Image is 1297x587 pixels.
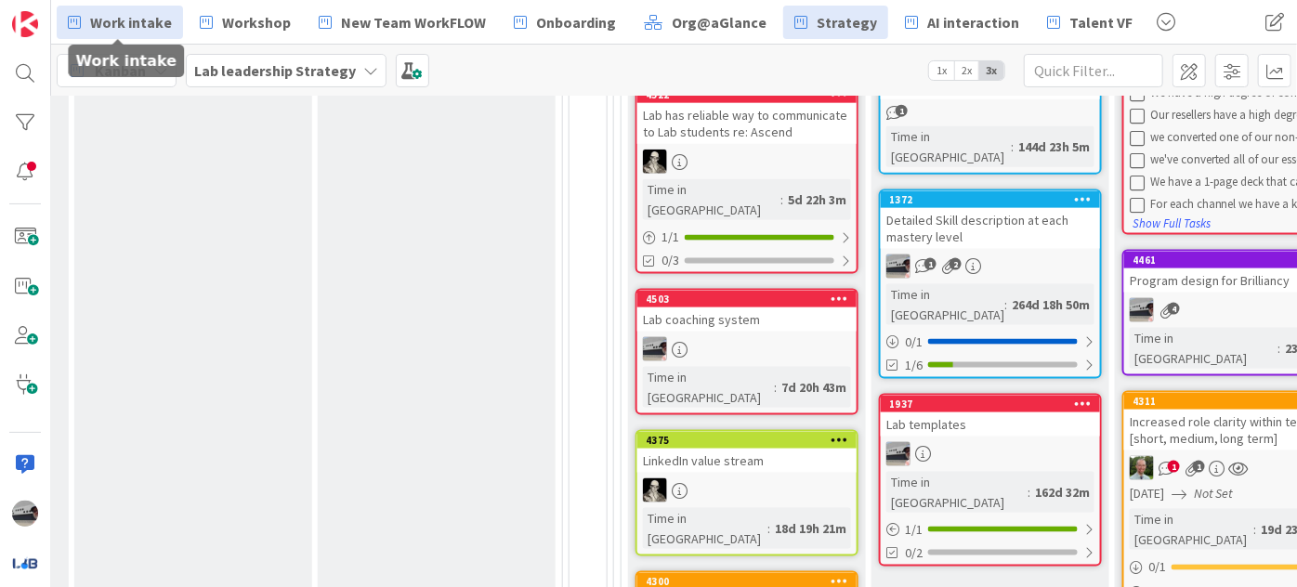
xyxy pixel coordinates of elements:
[979,61,1004,80] span: 3x
[637,478,857,502] div: WS
[889,398,1100,411] div: 1937
[633,6,778,39] a: Org@aGlance
[777,377,851,398] div: 7d 20h 43m
[643,337,667,361] img: jB
[536,11,616,33] span: Onboarding
[637,150,857,174] div: WS
[12,501,38,527] img: jB
[637,449,857,473] div: LinkedIn value stream
[672,11,766,33] span: Org@aGlance
[662,228,679,247] span: 1 / 1
[1036,6,1144,39] a: Talent VF
[503,6,627,39] a: Onboarding
[1130,484,1164,503] span: [DATE]
[643,367,774,408] div: Time in [GEOGRAPHIC_DATA]
[1130,298,1154,322] img: jB
[637,432,857,449] div: 4375
[879,57,1102,175] a: Cap Table for Lab to show investorsTime in [GEOGRAPHIC_DATA]:144d 23h 5m
[774,377,777,398] span: :
[1024,54,1163,87] input: Quick Filter...
[12,11,38,37] img: Visit kanbanzone.com
[1130,328,1278,369] div: Time in [GEOGRAPHIC_DATA]
[637,86,857,144] div: 4522Lab has reliable way to communicate to Lab students re: Ascend
[896,105,908,117] span: 1
[1148,557,1166,577] span: 0 / 1
[924,258,937,270] span: 1
[1194,485,1234,502] i: Not Set
[637,226,857,249] div: 1/1
[662,251,679,270] span: 0/3
[881,518,1100,541] div: 1/1
[341,11,486,33] span: New Team WorkFLOW
[189,6,302,39] a: Workshop
[886,126,1011,167] div: Time in [GEOGRAPHIC_DATA]
[905,333,923,352] span: 0 / 1
[881,254,1100,279] div: jB
[1069,11,1133,33] span: Talent VF
[770,518,851,539] div: 18d 19h 21m
[886,472,1028,513] div: Time in [GEOGRAPHIC_DATA]
[879,394,1102,567] a: 1937Lab templatesjBTime in [GEOGRAPHIC_DATA]:162d 32m1/10/2
[1028,482,1030,502] span: :
[881,208,1100,249] div: Detailed Skill description at each mastery level
[635,430,858,556] a: 4375LinkedIn value streamWSTime in [GEOGRAPHIC_DATA]:18d 19h 21m
[1254,519,1257,540] span: :
[1007,294,1094,315] div: 264d 18h 50m
[881,191,1100,249] div: 1372Detailed Skill description at each mastery level
[881,191,1100,208] div: 1372
[1168,303,1180,315] span: 4
[881,412,1100,437] div: Lab templates
[1278,338,1281,359] span: :
[637,307,857,332] div: Lab coaching system
[1011,137,1014,157] span: :
[194,61,356,80] b: Lab leadership Strategy
[889,193,1100,206] div: 1372
[881,331,1100,354] div: 0/1
[1193,461,1205,473] span: 1
[635,85,858,274] a: 4522Lab has reliable way to communicate to Lab students re: AscendWSTime in [GEOGRAPHIC_DATA]:5d ...
[1132,214,1212,234] button: Show Full Tasks
[637,291,857,307] div: 4503
[780,189,783,210] span: :
[637,432,857,473] div: 4375LinkedIn value stream
[637,337,857,361] div: jB
[1030,482,1094,502] div: 162d 32m
[783,189,851,210] div: 5d 22h 3m
[643,150,667,174] img: WS
[643,478,667,502] img: WS
[635,289,858,415] a: 4503Lab coaching systemjBTime in [GEOGRAPHIC_DATA]:7d 20h 43m
[643,508,767,549] div: Time in [GEOGRAPHIC_DATA]
[646,293,857,306] div: 4503
[1130,509,1254,550] div: Time in [GEOGRAPHIC_DATA]
[643,179,780,220] div: Time in [GEOGRAPHIC_DATA]
[905,356,923,375] span: 1/6
[817,11,877,33] span: Strategy
[886,442,911,466] img: jB
[954,61,979,80] span: 2x
[950,258,962,270] span: 2
[57,6,183,39] a: Work intake
[308,6,497,39] a: New Team WorkFLOW
[646,434,857,447] div: 4375
[886,284,1004,325] div: Time in [GEOGRAPHIC_DATA]
[1168,461,1180,473] span: 1
[886,254,911,279] img: jB
[905,520,923,540] span: 1 / 1
[881,396,1100,412] div: 1937
[879,189,1102,379] a: 1372Detailed Skill description at each mastery leveljBTime in [GEOGRAPHIC_DATA]:264d 18h 50m0/11/6
[637,291,857,332] div: 4503Lab coaching system
[1130,456,1154,480] img: SH
[881,396,1100,437] div: 1937Lab templates
[905,543,923,563] span: 0/2
[12,550,38,576] img: avatar
[637,103,857,144] div: Lab has reliable way to communicate to Lab students re: Ascend
[881,442,1100,466] div: jB
[75,52,177,70] h5: Work intake
[90,11,172,33] span: Work intake
[222,11,291,33] span: Workshop
[767,518,770,539] span: :
[783,6,888,39] a: Strategy
[1014,137,1094,157] div: 144d 23h 5m
[927,11,1019,33] span: AI interaction
[929,61,954,80] span: 1x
